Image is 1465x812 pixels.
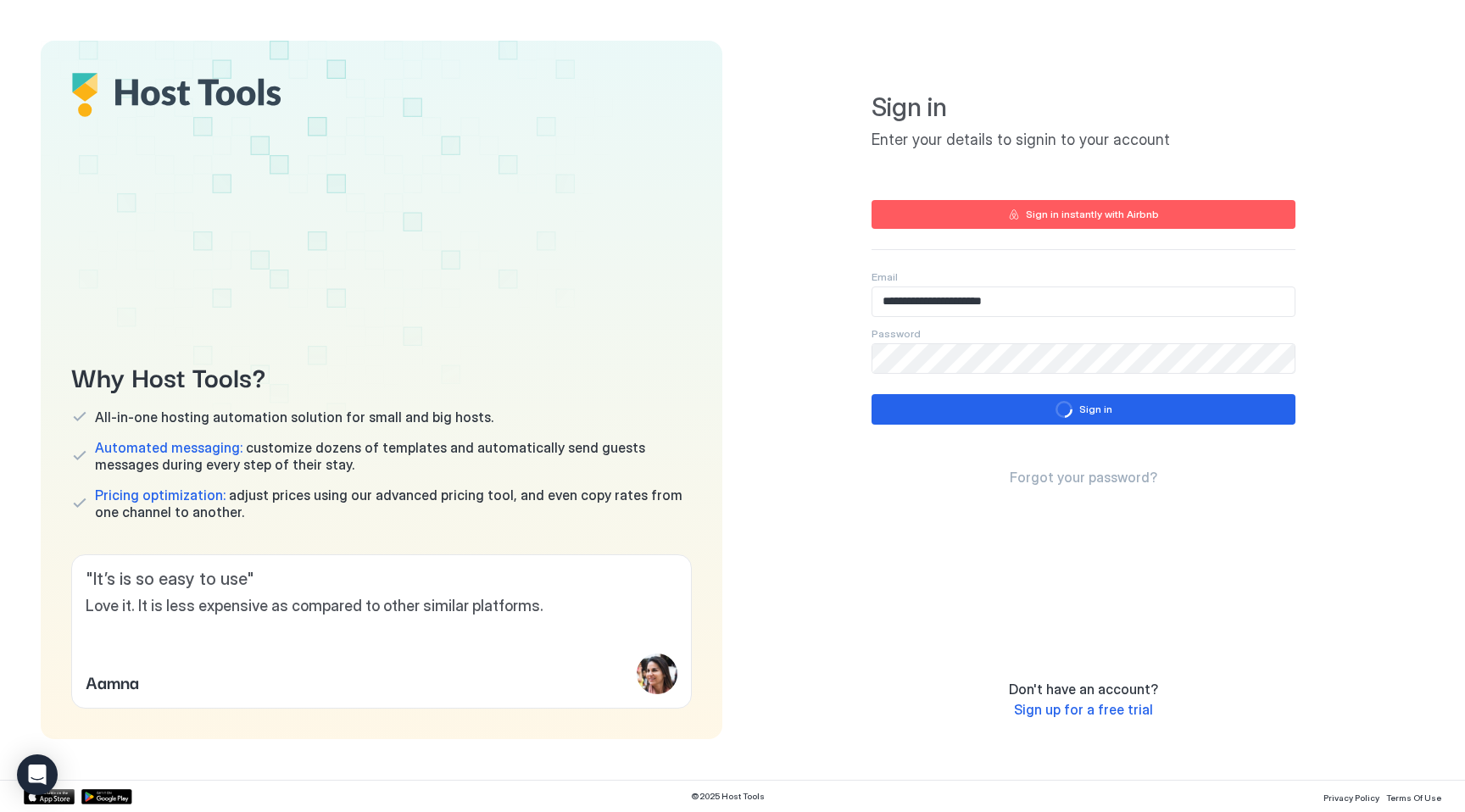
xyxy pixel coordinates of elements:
[95,439,692,473] span: customize dozens of templates and automatically send guests messages during every step of their s...
[1014,701,1153,718] span: Sign up for a free trial
[872,344,1295,373] input: Input Field
[95,409,493,425] span: All-in-one hosting automation solution for small and big hosts.
[1026,207,1159,222] div: Sign in instantly with Airbnb
[1056,401,1072,418] div: loading
[1386,793,1441,803] span: Terms Of Use
[1079,402,1112,417] div: Sign in
[71,357,692,395] span: Why Host Tools?
[637,653,677,694] div: profile
[872,131,1295,150] span: Enter your details to signin to your account
[1386,787,1441,805] a: Terms Of Use
[86,569,677,590] span: " It’s is so easy to use "
[86,669,139,694] span: Aamna
[872,200,1295,229] button: Sign in instantly with Airbnb
[1323,793,1379,803] span: Privacy Policy
[691,791,765,802] span: © 2025 Host Tools
[95,439,242,456] span: Automated messaging:
[95,487,692,520] span: adjust prices using our advanced pricing tool, and even copy rates from one channel to another.
[872,287,1295,316] input: Input Field
[1010,469,1157,487] a: Forgot your password?
[872,92,1295,124] span: Sign in
[872,270,898,283] span: Email
[1323,787,1379,805] a: Privacy Policy
[1010,469,1157,486] span: Forgot your password?
[17,754,58,795] div: Open Intercom Messenger
[81,789,132,804] a: Google Play Store
[24,789,75,804] a: App Store
[872,394,1295,425] button: loadingSign in
[1014,701,1153,719] a: Sign up for a free trial
[95,487,226,503] span: Pricing optimization:
[872,327,921,340] span: Password
[1009,681,1158,698] span: Don't have an account?
[86,597,677,616] span: Love it. It is less expensive as compared to other similar platforms.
